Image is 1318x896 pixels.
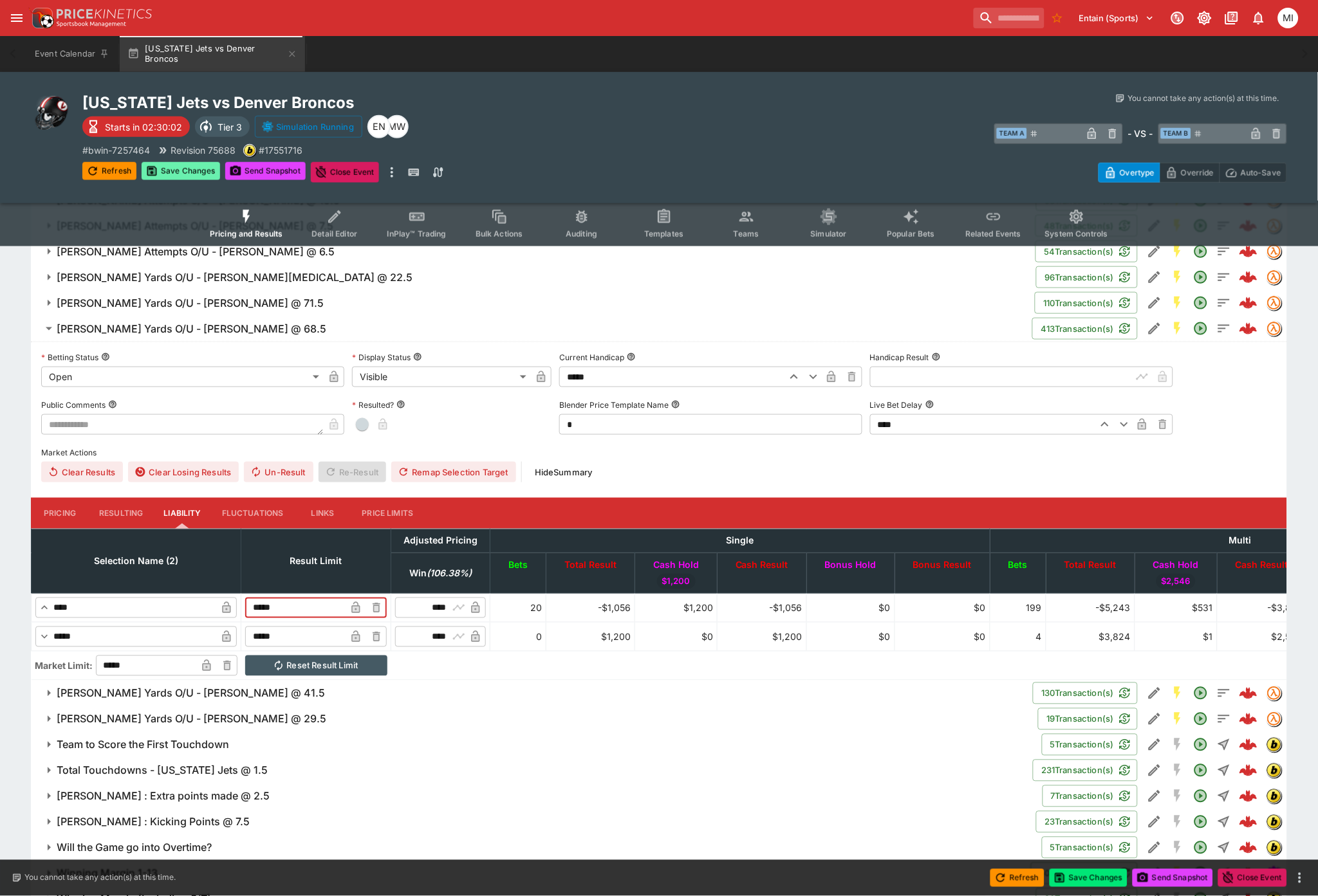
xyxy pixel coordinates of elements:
[1166,6,1189,30] button: Connected to PK
[387,229,447,239] span: InPlay™ Trading
[395,566,486,581] span: Win(106.38%)
[57,738,229,752] h6: Team to Score the First Touchdown
[57,790,270,803] h6: [PERSON_NAME] : Extra points made @ 2.5
[994,630,1042,644] div: 4
[31,316,1032,342] button: [PERSON_NAME] Yards O/U - [PERSON_NAME] @ 68.5
[1166,836,1189,859] button: SGM Disabled
[352,399,394,410] p: Resulted?
[427,566,472,581] em: ( 106.38 %)
[391,462,516,482] button: Remap Selection Target
[1143,785,1166,808] button: Edit Detail
[1239,839,1258,857] div: 8a2abc76-db27-48d2-9d06-4ecd516489ec
[1239,762,1258,780] img: logo-cerberus--red.svg
[82,143,150,157] p: Copy To Clipboard
[644,229,683,239] span: Templates
[887,229,935,239] span: Popular Bets
[294,498,352,529] button: Links
[1236,835,1261,861] a: 8a2abc76-db27-48d2-9d06-4ecd516489ec
[1267,321,1282,336] div: tradingmodel
[1239,839,1258,857] img: logo-cerberus--red.svg
[1035,241,1138,262] button: 54Transaction(s)
[870,352,929,363] p: Handicap Result
[1166,291,1189,315] button: SGM Enabled
[57,764,268,778] h6: Total Touchdowns - [US_STATE] Jets @ 1.5
[57,841,212,855] h6: Will the Game go into Overtime?
[243,144,256,157] div: bwin
[57,297,324,310] h6: [PERSON_NAME] Yards O/U - [PERSON_NAME] @ 71.5
[41,443,1277,462] label: Market Actions
[413,352,422,361] button: Display Status
[1036,811,1138,833] button: 23Transaction(s)
[1166,317,1189,340] button: SGM Enabled
[811,601,891,615] div: $0
[1143,291,1166,315] button: Edit Detail
[1239,320,1258,338] img: logo-cerberus--red.svg
[1193,321,1209,336] svg: Open
[1189,785,1212,808] button: Open
[1139,601,1213,615] div: $531
[1139,630,1213,644] div: $1
[1166,759,1189,782] button: SGM Disabled
[31,732,1042,758] button: Team to Score the First Touchdown
[1267,270,1282,285] div: tradingmodel
[352,367,531,387] div: Visible
[566,229,597,239] span: Auditing
[1166,708,1189,731] button: SGM Enabled
[899,630,986,644] div: $0
[1143,810,1166,834] button: Edit Detail
[994,601,1042,615] div: 199
[1220,163,1287,183] button: Auto-Save
[57,271,413,284] h6: [PERSON_NAME] Yards O/U - [PERSON_NAME][MEDICAL_DATA] @ 22.5
[31,758,1033,783] button: Total Touchdowns - [US_STATE] Jets @ 1.5
[1267,815,1281,829] img: bwin
[1189,317,1212,340] button: Open
[1166,810,1189,834] button: SGM Disabled
[1035,292,1138,314] button: 110Transaction(s)
[241,529,391,594] th: Result Limit
[1267,270,1281,284] img: tradingmodel
[1047,8,1068,28] button: No Bookmarks
[1236,290,1261,316] a: cf948fef-2f34-406a-893f-8056e9f8b6e0
[200,201,1118,246] div: Event type filters
[1267,841,1281,855] img: bwin
[41,462,123,482] button: Clear Results
[1143,682,1166,705] button: Edit Detail
[811,630,891,644] div: $0
[153,498,211,529] button: Liability
[639,558,713,573] span: Cash Hold
[1239,813,1258,831] div: 98c355aa-1a94-459c-9019-550cc237db43
[1241,166,1281,179] p: Auto-Save
[1221,558,1303,573] span: Cash Result
[1166,266,1189,289] button: SGM Enabled
[1050,869,1128,887] button: Save Changes
[1236,732,1261,758] a: e1bcc53b-070d-4299-8746-36d05a0b35d2
[1239,268,1258,286] div: 8cce2636-0632-4a30-b48a-669f28973d67
[1274,4,1303,32] button: michael.wilczynski
[965,229,1021,239] span: Related Events
[657,576,696,589] span: $1,200
[1221,601,1303,615] div: -$3,887
[1189,240,1212,263] button: Open
[367,115,391,138] div: Eamon Nunn
[1292,870,1308,886] button: more
[1212,810,1236,834] button: Straight
[1221,630,1303,644] div: $2,532
[142,162,220,180] button: Save Changes
[57,9,152,19] img: PriceKinetics
[1128,127,1153,140] h6: - VS -
[31,706,1038,732] button: [PERSON_NAME] Yards O/U - [PERSON_NAME] @ 29.5
[1143,708,1166,731] button: Edit Detail
[811,229,847,239] span: Simulator
[1239,684,1258,702] img: logo-cerberus--red.svg
[31,498,89,529] button: Pricing
[89,498,153,529] button: Resulting
[108,400,117,409] button: Public Comments
[35,659,93,673] h3: Market Limit:
[391,529,490,553] th: Adjusted Pricing
[1239,684,1258,702] div: 1f6b28a5-2930-4b8e-a967-32ecb2c50e15
[1043,785,1138,807] button: 7Transaction(s)
[1189,733,1212,756] button: Open
[490,529,990,553] th: Single
[994,558,1042,573] span: Bets
[1193,737,1209,753] svg: Open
